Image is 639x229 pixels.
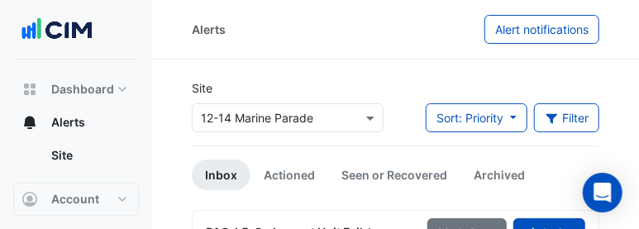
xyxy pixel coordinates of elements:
[13,183,139,216] button: Account
[51,191,99,208] span: Account
[51,81,114,98] span: Dashboard
[21,114,38,131] app-icon: Alerts
[534,103,600,132] button: Filter
[192,79,212,97] label: Site
[484,15,599,44] button: Alert notifications
[192,160,250,190] a: Inbox
[328,160,460,190] a: Seen or Recovered
[192,21,226,38] div: Alerts
[13,106,139,139] button: Alerts
[20,13,94,46] img: Company Logo
[460,160,538,190] a: Archived
[51,114,85,131] span: Alerts
[250,160,328,190] a: Actioned
[583,173,622,212] div: Open Intercom Messenger
[21,81,38,98] app-icon: Dashboard
[38,139,139,172] a: Site
[436,111,503,125] span: Sort: Priority
[495,22,589,36] span: Alert notifications
[426,103,527,132] button: Sort: Priority
[38,172,139,205] a: Rules
[13,73,139,106] button: Dashboard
